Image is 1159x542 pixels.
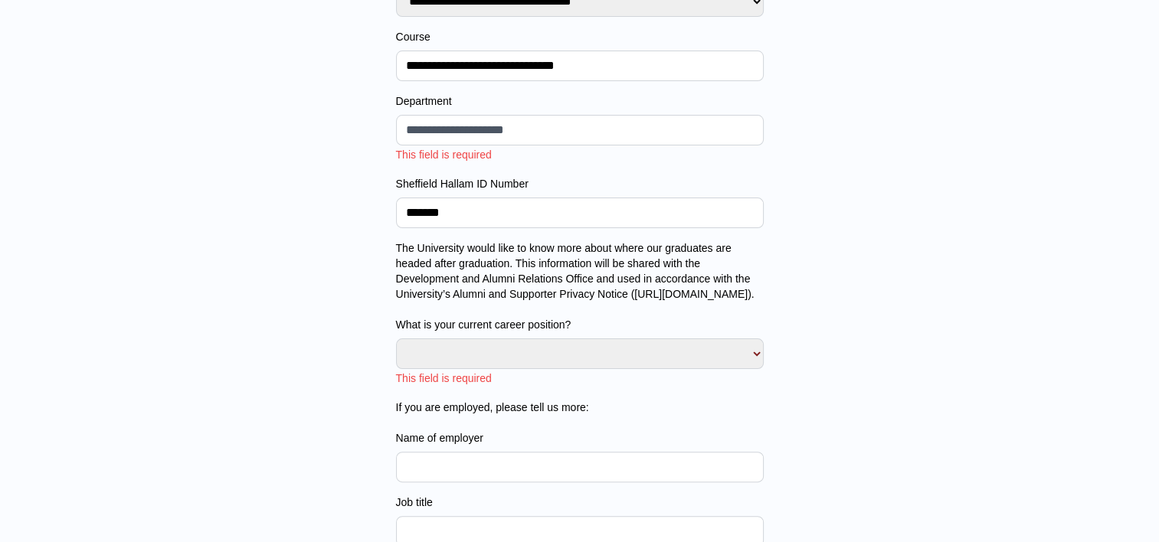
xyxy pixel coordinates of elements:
span: This field is required [396,372,492,384]
label: The University would like to know more about where our graduates are headed after graduation. Thi... [396,240,764,332]
label: Course [396,29,764,44]
span: This field is required [396,149,492,161]
label: Department [396,93,764,109]
label: Sheffield Hallam ID Number [396,176,764,191]
label: If you are employed, please tell us more: Name of employer [396,400,764,446]
label: Job title [396,495,764,510]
